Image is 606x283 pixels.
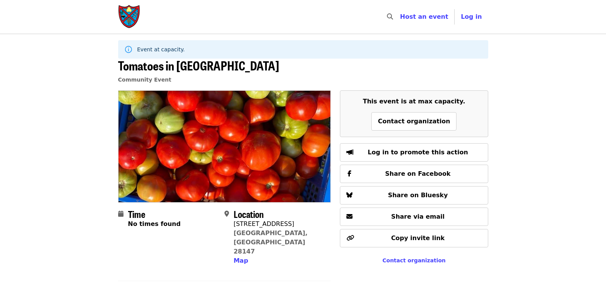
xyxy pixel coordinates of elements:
[118,210,123,218] i: calendar icon
[340,208,488,226] button: Share via email
[378,118,450,125] span: Contact organization
[234,207,264,221] span: Location
[340,186,488,204] button: Share on Bluesky
[363,98,465,105] span: This event is at max capacity.
[128,207,145,221] span: Time
[391,213,445,220] span: Share via email
[340,229,488,247] button: Copy invite link
[385,170,450,177] span: Share on Facebook
[137,46,185,52] span: Event at capacity.
[118,77,171,83] a: Community Event
[234,219,325,229] div: [STREET_ADDRESS]
[382,257,445,263] a: Contact organization
[398,8,404,26] input: Search
[234,229,308,255] a: [GEOGRAPHIC_DATA], [GEOGRAPHIC_DATA] 28147
[388,191,448,199] span: Share on Bluesky
[234,257,248,264] span: Map
[455,9,488,25] button: Log in
[340,165,488,183] button: Share on Facebook
[368,149,468,156] span: Log in to promote this action
[391,234,445,242] span: Copy invite link
[234,256,248,265] button: Map
[118,5,141,29] img: Society of St. Andrew - Home
[128,220,181,227] span: No times found
[119,91,331,202] img: Tomatoes in Salisbury organized by Society of St. Andrew
[224,210,229,218] i: map-marker-alt icon
[461,13,482,20] span: Log in
[371,112,457,131] button: Contact organization
[387,13,393,20] i: search icon
[400,13,448,20] a: Host an event
[340,143,488,162] button: Log in to promote this action
[118,56,279,74] span: Tomatoes in [GEOGRAPHIC_DATA]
